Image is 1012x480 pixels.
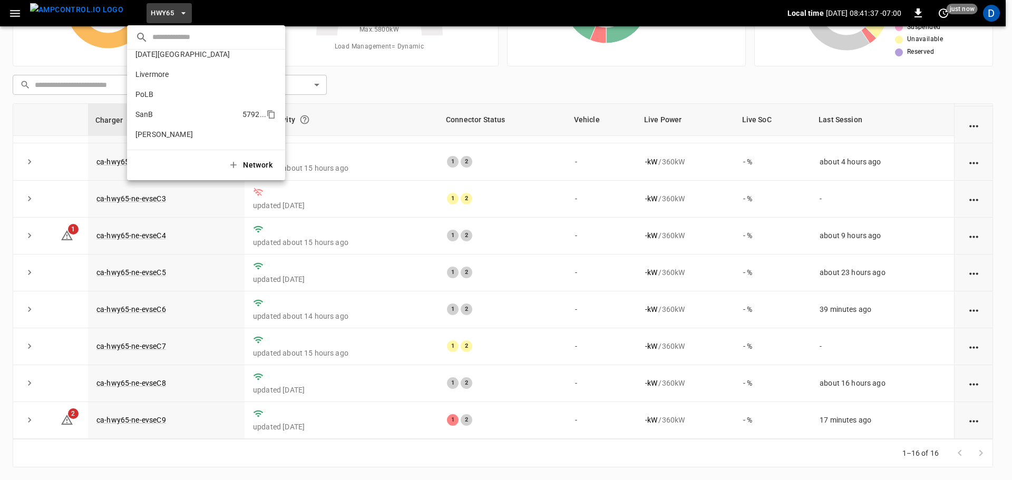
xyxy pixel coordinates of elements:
[135,89,154,100] p: PoLB
[222,154,281,176] button: Network
[135,149,161,160] p: WattEV
[135,129,193,140] p: [PERSON_NAME]
[135,49,230,60] p: [DATE][GEOGRAPHIC_DATA]
[266,108,277,121] div: copy
[135,109,153,120] p: SanB
[135,69,169,80] p: Livermore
